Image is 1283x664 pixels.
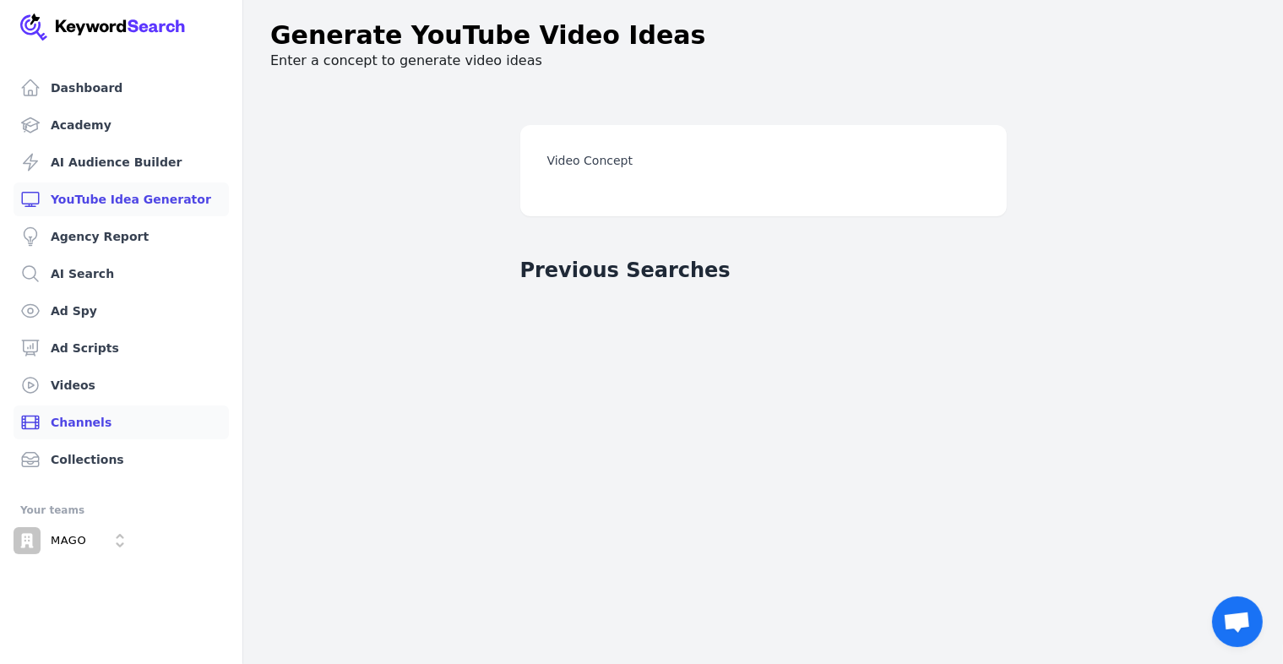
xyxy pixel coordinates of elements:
button: Open organization switcher [14,527,133,554]
img: MAGO [14,527,41,554]
a: Ad Scripts [14,331,229,365]
a: YouTube Idea Generator [14,182,229,216]
a: Collections [14,443,229,476]
div: Your teams [20,500,222,520]
a: Dashboard [14,71,229,105]
div: Open chat [1212,596,1263,647]
div: Enter a concept to generate video ideas [243,20,1283,71]
a: AI Audience Builder [14,145,229,179]
img: Your Company [20,14,186,41]
a: Videos [14,368,229,402]
a: Ad Spy [14,294,229,328]
label: Video Concept [547,152,980,169]
p: MAGO [51,533,86,548]
h1: Generate YouTube Video Ideas [270,20,706,51]
a: Agency Report [14,220,229,253]
a: AI Search [14,257,229,291]
a: Channels [14,405,229,439]
h2: Previous Searches [520,257,731,284]
a: Academy [14,108,229,142]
